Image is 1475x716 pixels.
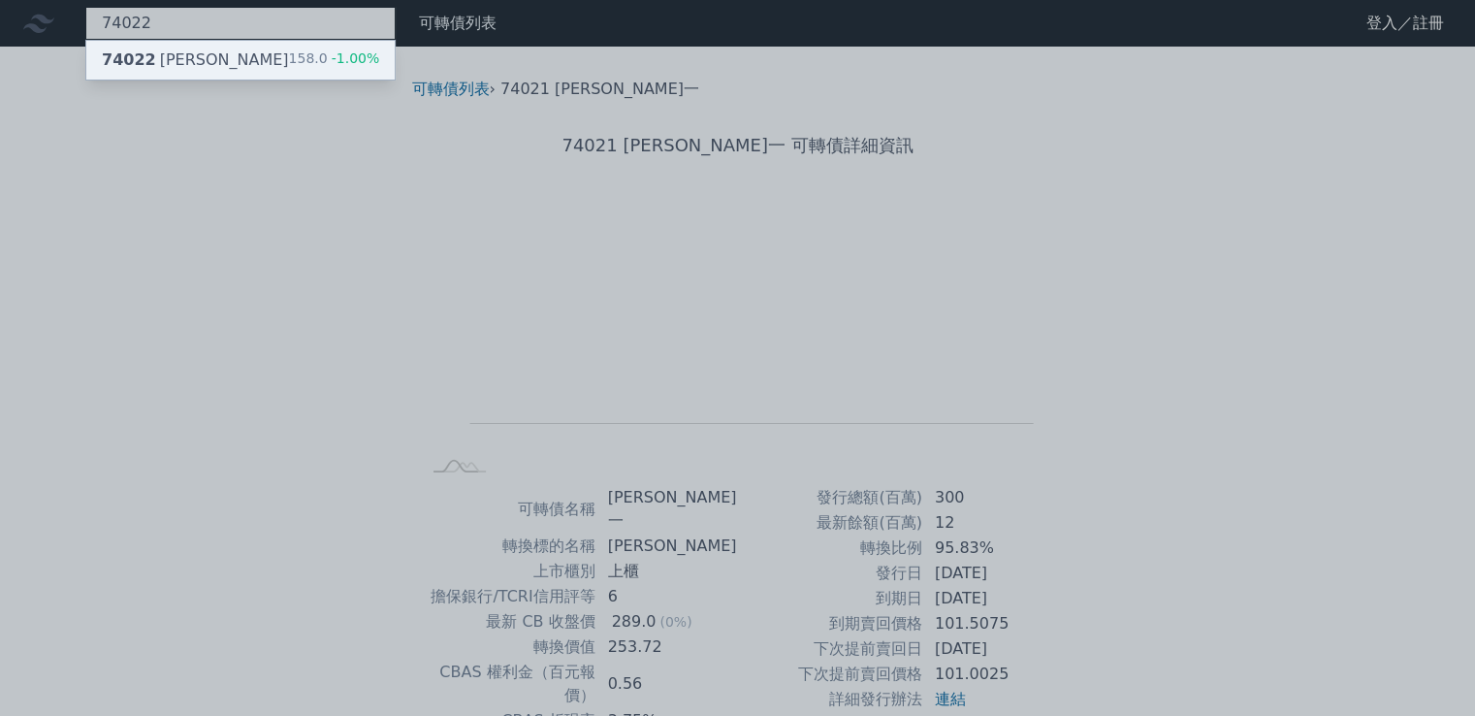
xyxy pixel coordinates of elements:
[102,49,289,72] div: [PERSON_NAME]
[289,49,380,72] div: 158.0
[1378,623,1475,716] iframe: Chat Widget
[102,50,156,69] span: 74022
[86,41,395,80] a: 74022[PERSON_NAME] 158.0-1.00%
[1378,623,1475,716] div: 聊天小工具
[328,50,380,66] span: -1.00%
